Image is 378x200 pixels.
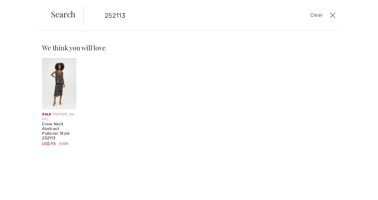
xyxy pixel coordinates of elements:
[42,141,56,146] span: US$ 95
[51,10,75,18] span: Search
[42,43,105,52] span: We think you will love
[100,5,271,25] input: TYPE TO SEARCH
[42,122,76,140] div: Crew Neck Abstract Pullover Style 252113
[310,12,323,19] span: Clear
[328,10,337,21] button: Close
[15,5,29,11] span: Help
[42,58,76,109] img: Crew Neck Abstract Pullover Style 252113. Black/Beige
[42,112,76,122] div: [PERSON_NAME]
[59,141,68,147] span: $135
[42,112,51,116] span: Sale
